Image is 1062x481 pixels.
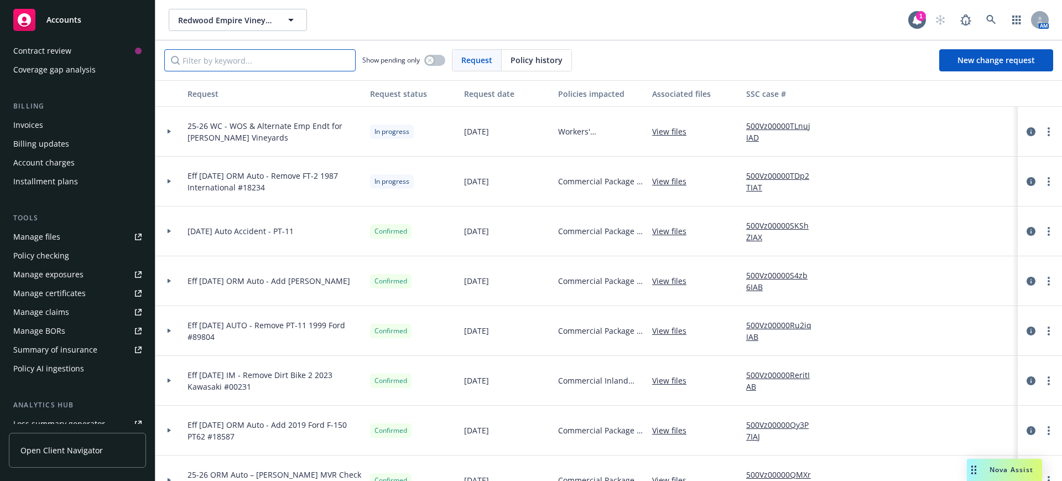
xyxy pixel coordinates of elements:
[188,419,361,442] span: Eff [DATE] ORM Auto - Add 2019 Ford F-150 PT62 #18587
[374,276,407,286] span: Confirmed
[464,325,489,337] span: [DATE]
[188,88,361,100] div: Request
[374,226,407,236] span: Confirmed
[9,322,146,340] a: Manage BORs
[558,126,643,137] span: Workers' Compensation
[967,459,1042,481] button: Nova Assist
[746,369,820,392] a: 500Vz00000ReritIAB
[558,175,643,187] span: Commercial Package - Auto, Property, Farm Prop
[990,465,1033,474] span: Nova Assist
[1042,175,1055,188] a: more
[13,285,86,302] div: Manage certificates
[1024,125,1038,138] a: circleInformation
[13,415,105,433] div: Loss summary generator
[652,325,695,337] a: View files
[13,61,96,79] div: Coverage gap analysis
[9,415,146,433] a: Loss summary generator
[939,49,1053,71] a: New change request
[374,376,407,386] span: Confirmed
[13,303,69,321] div: Manage claims
[9,173,146,190] a: Installment plans
[9,266,146,283] span: Manage exposures
[155,157,183,206] div: Toggle Row Expanded
[188,369,361,392] span: Eff [DATE] IM - Remove Dirt Bike 2 2023 Kawasaki #00231
[13,42,71,60] div: Contract review
[9,61,146,79] a: Coverage gap analysis
[13,116,43,134] div: Invoices
[1042,225,1055,238] a: more
[188,275,350,287] span: Eff [DATE] ORM Auto - Add [PERSON_NAME]
[13,322,65,340] div: Manage BORs
[9,213,146,224] div: Tools
[916,11,926,21] div: 1
[955,9,977,31] a: Report a Bug
[188,225,294,237] span: [DATE] Auto Accident - PT-11
[9,400,146,411] div: Analytics hub
[13,135,69,153] div: Billing updates
[188,319,361,343] span: Eff [DATE] AUTO - Remove PT-11 1999 Ford #89804
[1024,324,1038,338] a: circleInformation
[746,170,820,193] a: 500Vz00000TDp2TIAT
[155,256,183,306] div: Toggle Row Expanded
[742,80,825,107] button: SSC case #
[13,228,60,246] div: Manage files
[957,55,1035,65] span: New change request
[1024,374,1038,387] a: circleInformation
[178,14,274,26] span: Redwood Empire Vineyard Management, Inc.
[464,88,549,100] div: Request date
[1042,125,1055,138] a: more
[746,270,820,293] a: 500Vz00000S4zb6IAB
[9,135,146,153] a: Billing updates
[652,425,695,436] a: View files
[155,206,183,256] div: Toggle Row Expanded
[9,285,146,302] a: Manage certificates
[464,175,489,187] span: [DATE]
[9,101,146,112] div: Billing
[183,80,366,107] button: Request
[746,319,820,343] a: 500Vz00000Ru2iqIAB
[558,325,643,337] span: Commercial Package - Auto, Property, Farm Prop
[9,247,146,265] a: Policy checking
[554,80,648,107] button: Policies impacted
[652,88,737,100] div: Associated files
[9,154,146,172] a: Account charges
[558,275,643,287] span: Commercial Package - Auto, Property, Farm Prop
[980,9,1002,31] a: Search
[558,88,643,100] div: Policies impacted
[464,225,489,237] span: [DATE]
[929,9,951,31] a: Start snowing
[746,220,820,243] a: 500Vz00000SKShZIAX
[366,80,460,107] button: Request status
[1042,275,1055,288] a: more
[20,444,103,456] span: Open Client Navigator
[374,426,407,436] span: Confirmed
[13,173,78,190] div: Installment plans
[9,228,146,246] a: Manage files
[362,55,420,65] span: Show pending only
[1042,424,1055,437] a: more
[652,225,695,237] a: View files
[967,459,981,481] div: Drag to move
[746,120,820,143] a: 500Vz00000TLnujIAD
[164,49,356,71] input: Filter by keyword...
[464,275,489,287] span: [DATE]
[1024,275,1038,288] a: circleInformation
[13,154,75,172] div: Account charges
[374,177,409,187] span: In progress
[558,425,643,436] span: Commercial Package - Auto, Property, Farm Prop
[652,275,695,287] a: View files
[13,360,84,377] div: Policy AI ingestions
[155,306,183,356] div: Toggle Row Expanded
[1042,324,1055,338] a: more
[155,107,183,157] div: Toggle Row Expanded
[464,126,489,137] span: [DATE]
[155,356,183,406] div: Toggle Row Expanded
[1024,175,1038,188] a: circleInformation
[9,360,146,377] a: Policy AI ingestions
[9,303,146,321] a: Manage claims
[13,247,69,265] div: Policy checking
[460,80,554,107] button: Request date
[9,4,146,35] a: Accounts
[13,341,97,359] div: Summary of insurance
[374,127,409,137] span: In progress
